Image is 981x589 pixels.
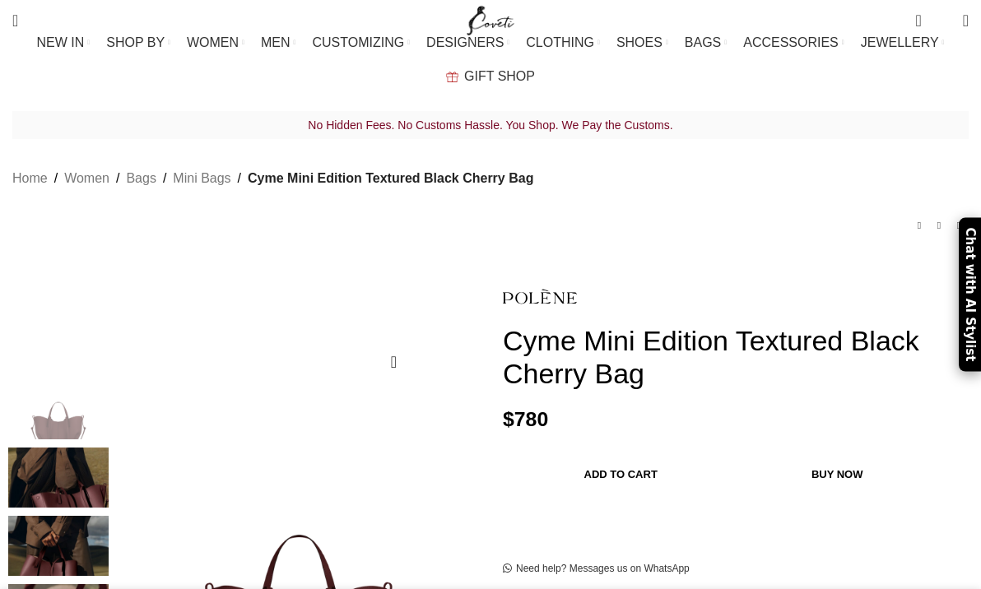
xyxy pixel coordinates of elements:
span: GIFT SHOP [464,68,535,84]
button: Add to cart [511,457,730,492]
span: BAGS [685,35,721,50]
span: NEW IN [37,35,85,50]
a: Home [12,168,48,189]
a: Mini Bags [173,168,230,189]
span: ACCESSORIES [743,35,839,50]
div: My Wishlist [934,4,951,37]
span: CLOTHING [526,35,594,50]
a: CLOTHING [526,26,600,59]
a: Bags [126,168,156,189]
a: ACCESSORIES [743,26,844,59]
span: SHOP BY [106,35,165,50]
a: SHOES [616,26,668,59]
a: JEWELLERY [861,26,945,59]
a: 0 [907,4,929,37]
span: CUSTOMIZING [312,35,404,50]
a: NEW IN [37,26,91,59]
img: Polene [8,380,109,440]
bdi: 780 [503,408,548,430]
a: Previous product [909,216,929,236]
a: Search [4,4,26,37]
img: Polene bags [8,516,109,576]
span: $ [503,408,514,430]
a: WOMEN [187,26,244,59]
img: Polene [503,277,577,316]
span: WOMEN [187,35,239,50]
span: JEWELLERY [861,35,939,50]
div: Main navigation [4,26,977,93]
a: Site logo [463,12,518,26]
span: DESIGNERS [426,35,504,50]
a: DESIGNERS [426,26,509,59]
a: Women [64,168,109,189]
span: MEN [261,35,291,50]
p: No Hidden Fees. No Customs Hassle. You Shop. We Pay the Customs. [12,114,969,136]
a: GIFT SHOP [446,60,535,93]
button: Buy now [738,457,936,492]
img: GiftBag [446,72,458,82]
span: Cyme Mini Edition Textured Black Cherry Bag [248,168,533,189]
a: Next product [949,216,969,236]
span: 0 [917,8,929,21]
span: SHOES [616,35,663,50]
a: SHOP BY [106,26,170,59]
img: Polene bag [8,448,109,508]
nav: Breadcrumb [12,168,533,189]
iframe: Secure express checkout frame [522,505,588,507]
a: BAGS [685,26,727,59]
a: Need help? Messages us on WhatsApp [503,563,690,576]
a: CUSTOMIZING [312,26,410,59]
h1: Cyme Mini Edition Textured Black Cherry Bag [503,324,969,392]
span: 0 [937,16,950,29]
a: MEN [261,26,295,59]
